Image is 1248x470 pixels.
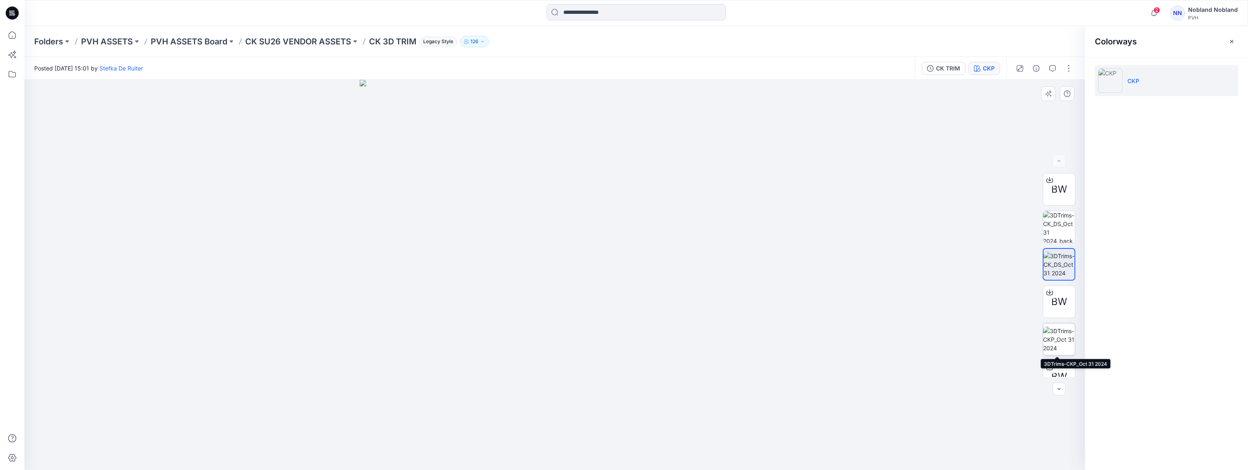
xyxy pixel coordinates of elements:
img: 3DTrims-CK_DS_Oct 31 2024_back [1043,211,1075,243]
div: CKP [983,64,995,73]
button: Details [1030,62,1043,75]
span: BW [1051,182,1067,197]
p: CKP [1127,77,1139,85]
a: Folders [34,36,63,47]
button: CKP [969,62,1000,75]
div: CK TRIM [936,64,960,73]
span: Posted [DATE] 15:01 by [34,64,143,72]
div: Nobland Nobland [1188,5,1238,15]
button: Legacy Style [416,36,457,47]
span: 2 [1154,7,1160,13]
span: BW [1051,294,1067,309]
a: CK SU26 VENDOR ASSETS [245,36,351,47]
button: 126 [460,36,489,47]
h2: Colorways [1095,37,1137,46]
div: PVH [1188,15,1238,21]
span: Legacy Style [420,37,457,46]
div: NN [1170,6,1185,20]
img: CKP [1098,68,1123,93]
button: CK TRIM [922,62,965,75]
img: 3DTrims-CKP_Oct 31 2024 [1043,327,1075,352]
p: 126 [470,37,479,46]
p: CK 3D TRIM [369,36,416,47]
img: eyJhbGciOiJIUzI1NiIsImtpZCI6IjAiLCJzbHQiOiJzZXMiLCJ0eXAiOiJKV1QifQ.eyJkYXRhIjp7InR5cGUiOiJzdG9yYW... [360,80,750,470]
a: Stefka De Ruiter [99,65,143,72]
span: BW [1051,369,1067,384]
a: PVH ASSETS Board [151,36,227,47]
a: PVH ASSETS [81,36,133,47]
img: 3DTrims-CK_DS_Oct 31 2024 [1044,252,1074,277]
